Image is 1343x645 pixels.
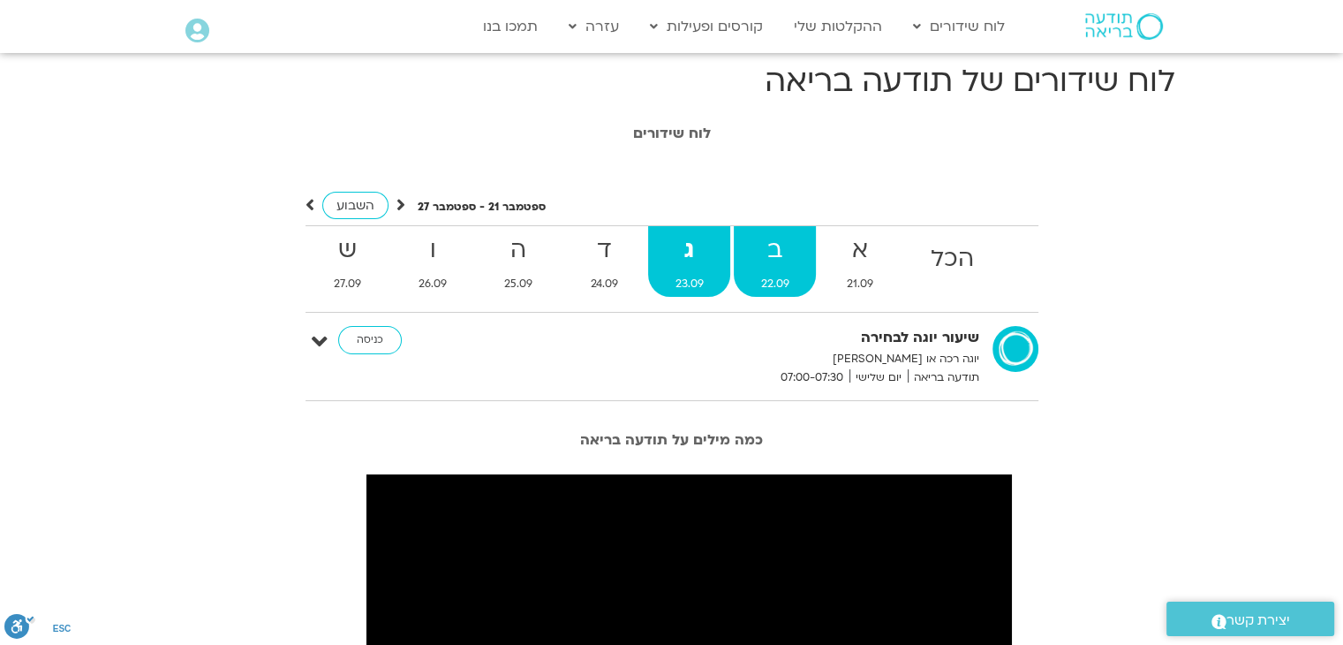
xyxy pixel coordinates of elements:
strong: ש [307,231,389,270]
span: 26.09 [392,275,474,293]
a: ו26.09 [392,226,474,297]
p: ספטמבר 21 - ספטמבר 27 [418,198,546,216]
a: ש27.09 [307,226,389,297]
img: תודעה בריאה [1085,13,1163,40]
strong: ד [563,231,645,270]
p: יוגה רכה או [PERSON_NAME] [547,350,979,368]
span: יצירת קשר [1226,609,1290,633]
span: 22.09 [734,275,816,293]
strong: שיעור יוגה לבחירה [547,326,979,350]
span: תודעה בריאה [908,368,979,387]
strong: ה [478,231,560,270]
span: 23.09 [648,275,730,293]
span: השבוע [336,197,374,214]
a: הכל [903,226,1000,297]
a: ההקלטות שלי [785,10,891,43]
strong: הכל [903,239,1000,279]
span: 25.09 [478,275,560,293]
h2: כמה מילים על תודעה בריאה [177,432,1166,448]
a: יצירת קשר [1166,602,1334,636]
a: כניסה [338,326,402,354]
a: ב22.09 [734,226,816,297]
span: 21.09 [819,275,900,293]
a: תמכו בנו [474,10,547,43]
a: ד24.09 [563,226,645,297]
span: 27.09 [307,275,389,293]
h1: לוח שידורים של תודעה בריאה [169,60,1175,102]
a: ג23.09 [648,226,730,297]
span: 24.09 [563,275,645,293]
a: השבוע [322,192,389,219]
a: עזרה [560,10,628,43]
strong: ב [734,231,816,270]
span: 07:00-07:30 [774,368,849,387]
h1: לוח שידורים [177,125,1166,141]
a: א21.09 [819,226,900,297]
strong: א [819,231,900,270]
a: קורסים ופעילות [641,10,772,43]
a: ה25.09 [478,226,560,297]
strong: ג [648,231,730,270]
strong: ו [392,231,474,270]
span: יום שלישי [849,368,908,387]
a: לוח שידורים [904,10,1014,43]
